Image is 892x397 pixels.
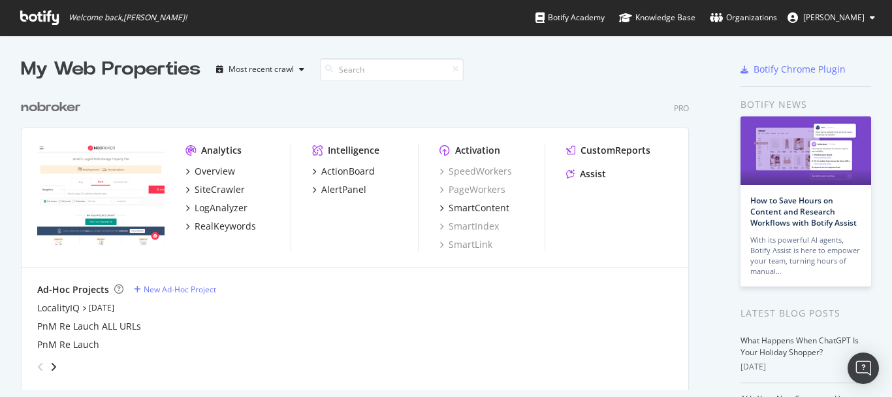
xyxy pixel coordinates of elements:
[21,56,200,82] div: My Web Properties
[439,201,509,215] a: SmartContent
[741,306,871,320] div: Latest Blog Posts
[229,65,294,73] div: Most recent crawl
[37,320,141,333] a: PnM Re Lauch ALL URLs
[566,167,606,181] a: Assist
[195,201,247,215] div: LogAnalyzer
[535,11,605,24] div: Botify Academy
[741,116,871,185] img: How to Save Hours on Content and Research Workflows with Botify Assist
[754,63,846,76] div: Botify Chrome Plugin
[777,7,885,28] button: [PERSON_NAME]
[674,103,689,114] div: Pro
[741,63,846,76] a: Botify Chrome Plugin
[195,220,256,233] div: RealKeywords
[195,183,245,196] div: SiteCrawler
[144,284,216,295] div: New Ad-Hoc Project
[185,165,235,178] a: Overview
[312,165,375,178] a: ActionBoard
[185,220,256,233] a: RealKeywords
[750,235,861,277] div: With its powerful AI agents, Botify Assist is here to empower your team, turning hours of manual…
[741,335,859,358] a: What Happens When ChatGPT Is Your Holiday Shopper?
[211,59,310,80] button: Most recent crawl
[803,12,865,23] span: Rahul Sahani
[710,11,777,24] div: Organizations
[37,144,165,246] img: nobroker.com
[89,302,114,313] a: [DATE]
[134,284,216,295] a: New Ad-Hoc Project
[449,201,509,215] div: SmartContent
[741,361,871,373] div: [DATE]
[455,144,500,157] div: Activation
[37,302,80,315] a: LocalityIQ
[439,220,499,233] a: SmartIndex
[185,183,245,196] a: SiteCrawler
[566,144,650,157] a: CustomReports
[741,97,871,112] div: Botify news
[439,165,512,178] a: SpeedWorkers
[580,167,606,181] div: Assist
[21,82,699,390] div: grid
[439,238,492,251] a: SmartLink
[201,144,242,157] div: Analytics
[312,183,366,196] a: AlertPanel
[321,183,366,196] div: AlertPanel
[69,12,187,23] span: Welcome back, [PERSON_NAME] !
[321,165,375,178] div: ActionBoard
[21,98,81,117] div: nobroker
[49,360,58,373] div: angle-right
[848,353,879,384] div: Open Intercom Messenger
[439,183,505,196] a: PageWorkers
[32,356,49,377] div: angle-left
[37,283,109,296] div: Ad-Hoc Projects
[21,98,86,117] a: nobroker
[619,11,695,24] div: Knowledge Base
[750,195,857,228] a: How to Save Hours on Content and Research Workflows with Botify Assist
[195,165,235,178] div: Overview
[320,58,464,81] input: Search
[37,338,99,351] a: PnM Re Lauch
[581,144,650,157] div: CustomReports
[328,144,379,157] div: Intelligence
[185,201,247,215] a: LogAnalyzer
